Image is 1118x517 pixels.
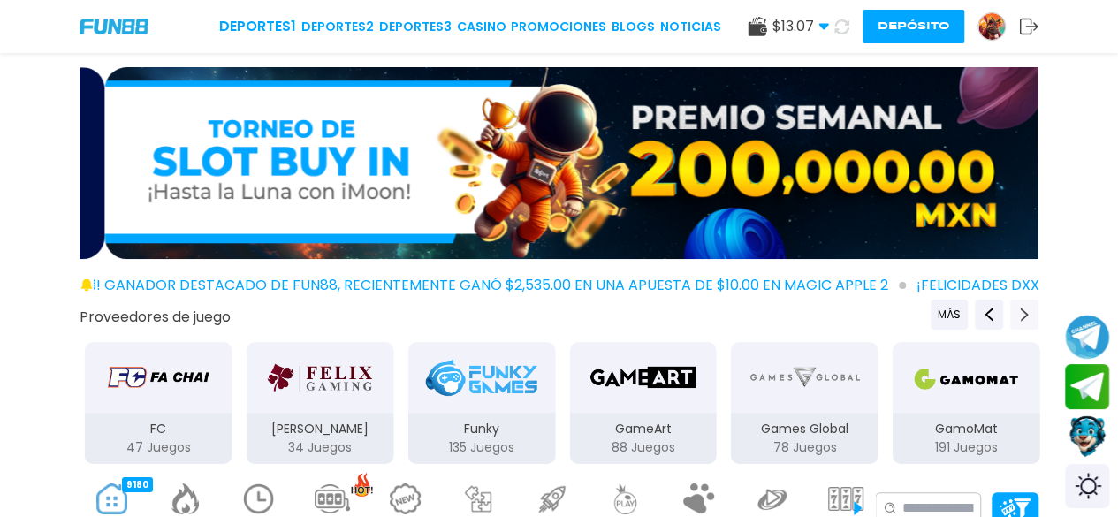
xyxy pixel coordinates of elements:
[681,483,717,514] img: fat_panda_light.webp
[95,483,130,514] img: home_active.webp
[562,340,724,466] button: GameArt
[511,18,606,36] a: Promociones
[893,420,1040,438] p: GamoMat
[977,12,1019,41] a: Avatar
[456,18,506,36] a: CASINO
[731,438,878,457] p: 78 Juegos
[426,353,537,402] img: Funky
[315,483,350,514] img: jackpot_light.webp
[772,16,829,37] span: $ 13.07
[863,10,964,43] button: Depósito
[1065,414,1109,460] button: Contact customer service
[535,483,570,514] img: crash_light.webp
[85,420,232,438] p: FC
[246,438,393,457] p: 34 Juegos
[886,340,1047,466] button: GamoMat
[168,483,203,514] img: popular_light.webp
[1010,300,1038,330] button: Next providers
[1065,314,1109,360] button: Join telegram channel
[569,420,717,438] p: GameArt
[893,438,1040,457] p: 191 Juegos
[407,420,555,438] p: Funky
[755,483,790,514] img: playtech_light.webp
[103,353,214,402] img: FC
[724,340,886,466] button: Games Global
[122,477,153,492] div: 9180
[379,18,452,36] a: Deportes3
[587,353,698,402] img: GameArt
[978,13,1005,40] img: Avatar
[975,300,1003,330] button: Previous providers
[85,438,232,457] p: 47 Juegos
[241,483,277,514] img: recent_light.webp
[219,16,296,37] a: Deportes1
[407,438,555,457] p: 135 Juegos
[749,353,860,402] img: Games Global
[388,483,423,514] img: new_light.webp
[264,353,376,402] img: Felix
[80,308,231,326] button: Proveedores de juego
[608,483,643,514] img: pragmatic_light.webp
[301,18,374,36] a: Deportes2
[239,340,400,466] button: Felix
[80,19,148,34] img: Company Logo
[1065,364,1109,410] button: Join telegram
[104,67,1063,259] img: CRASH ROYALE NETWORK TOURNAMENT
[78,340,240,466] button: FC
[1065,464,1109,508] div: Switch theme
[351,473,373,497] img: hot
[931,300,968,330] button: Previous providers
[246,420,393,438] p: [PERSON_NAME]
[461,483,497,514] img: casual_light.webp
[1000,498,1031,517] img: Platform Filter
[910,353,1022,402] img: GamoMat
[569,438,717,457] p: 88 Juegos
[828,483,863,514] img: slots_light.webp
[660,18,721,36] a: NOTICIAS
[731,420,878,438] p: Games Global
[612,18,655,36] a: BLOGS
[400,340,562,466] button: Funky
